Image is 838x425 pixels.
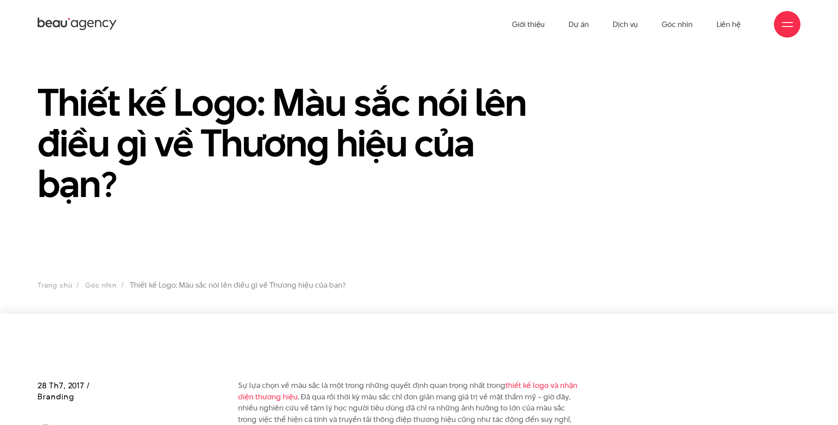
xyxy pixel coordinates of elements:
span: 28 Th7, 2017 / Branding [38,380,90,402]
a: Góc nhìn [85,280,117,290]
h1: Thiết kế Logo: Màu sắc nói lên điều gì về Thương hiệu của bạn? [38,82,539,204]
a: Trang chủ [38,280,72,290]
a: thiết kế logo và nhận diện thương hiệu [238,380,577,402]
